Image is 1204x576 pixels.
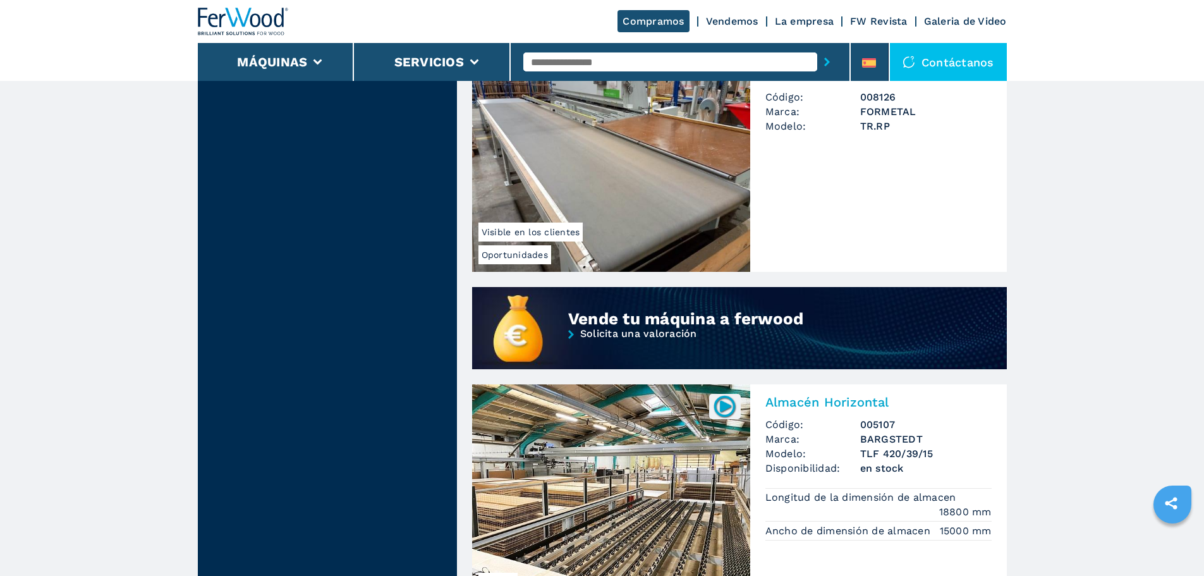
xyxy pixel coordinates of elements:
span: Código: [765,417,860,432]
a: FW Revista [850,15,908,27]
a: Retorno De Paneles FORMETAL TR.RPOportunidadesVisible en los clientesRetorno De PanelesCódigo:008... [472,57,1007,272]
h3: TR.RP [860,119,992,133]
span: Código: [765,90,860,104]
a: Galeria de Video [924,15,1007,27]
a: Solicita una valoración [472,329,1007,371]
em: 15000 mm [940,524,992,538]
a: Compramos [617,10,689,32]
h3: 005107 [860,417,992,432]
h3: TLF 420/39/15 [860,446,992,461]
button: Servicios [394,54,464,70]
span: Modelo: [765,446,860,461]
img: 005107 [712,394,737,419]
button: submit-button [817,47,837,77]
span: Oportunidades [478,245,551,264]
img: Retorno De Paneles FORMETAL TR.RP [472,57,750,272]
em: 18800 mm [939,505,992,519]
h3: 008126 [860,90,992,104]
span: en stock [860,461,992,475]
span: Modelo: [765,119,860,133]
div: Vende tu máquina a ferwood [568,309,919,329]
p: Longitud de la dimensión de almacen [765,491,959,505]
span: Disponibilidad: [765,461,860,475]
a: sharethis [1155,487,1187,519]
span: Marca: [765,432,860,446]
iframe: Chat [1150,519,1195,567]
img: Ferwood [198,8,289,35]
a: La empresa [775,15,834,27]
span: Marca: [765,104,860,119]
a: Vendemos [706,15,758,27]
span: Visible en los clientes [478,223,583,242]
div: Contáctanos [890,43,1007,81]
h3: FORMETAL [860,104,992,119]
h3: BARGSTEDT [860,432,992,446]
img: Contáctanos [903,56,915,68]
button: Máquinas [237,54,307,70]
p: Ancho de dimensión de almacen [765,524,934,538]
h2: Almacén Horizontal [765,395,992,410]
